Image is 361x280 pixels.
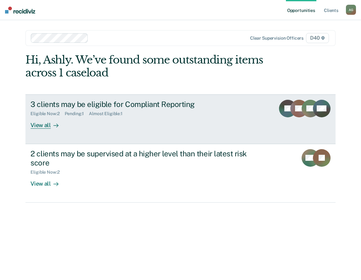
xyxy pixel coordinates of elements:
[65,111,89,116] div: Pending : 1
[30,111,64,116] div: Eligible Now : 2
[25,53,273,79] div: Hi, Ashly. We’ve found some outstanding items across 1 caseload
[250,36,304,41] div: Clear supervision officers
[346,5,356,15] div: A G
[30,149,251,167] div: 2 clients may be supervised at a higher level than their latest risk score
[5,7,35,14] img: Recidiviz
[30,175,66,187] div: View all
[306,33,329,43] span: D40
[346,5,356,15] button: AG
[25,144,335,203] a: 2 clients may be supervised at a higher level than their latest risk scoreEligible Now:2View all
[25,94,335,144] a: 3 clients may be eligible for Compliant ReportingEligible Now:2Pending:1Almost Eligible:1View all
[30,100,251,109] div: 3 clients may be eligible for Compliant Reporting
[30,170,64,175] div: Eligible Now : 2
[89,111,128,116] div: Almost Eligible : 1
[30,116,66,129] div: View all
